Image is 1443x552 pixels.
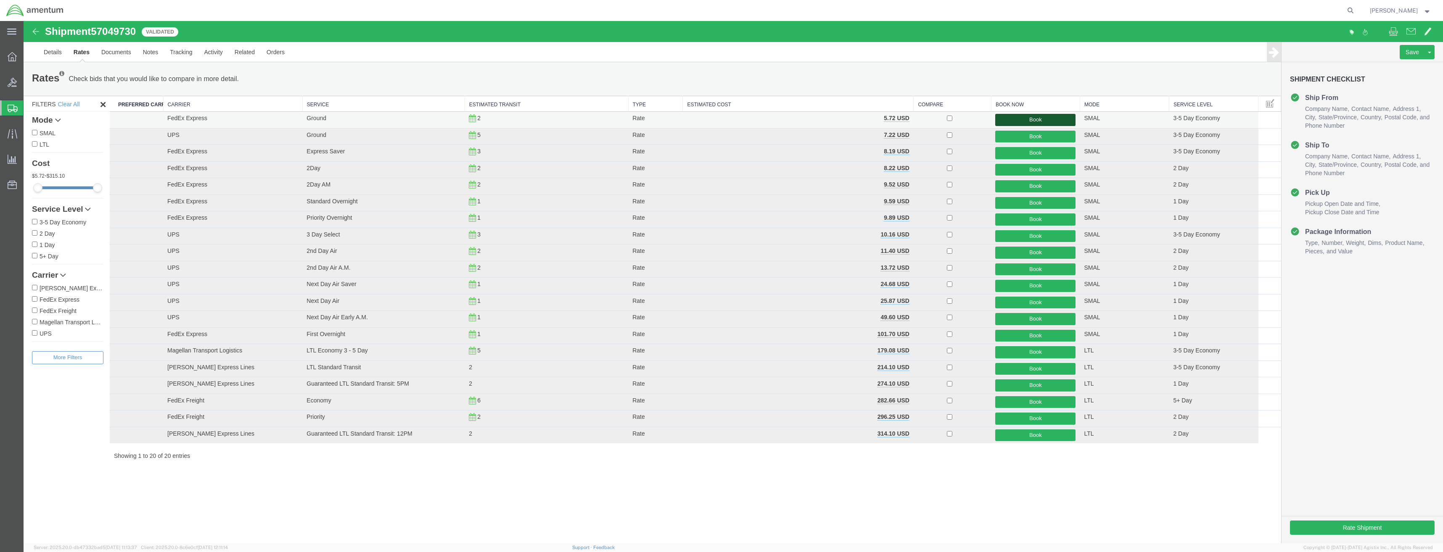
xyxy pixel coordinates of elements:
td: 1 [441,290,605,307]
span: [DATE] 12:11:14 [198,545,228,550]
span: [DATE] 11:13:37 [106,545,137,550]
button: Book [972,276,1052,288]
td: 2 [441,389,605,406]
a: Orders [237,21,267,41]
td: LTL [1056,339,1145,356]
td: LTL [1056,323,1145,340]
h4: Ship From [1266,71,1315,81]
b: 25.87 USD [857,276,885,283]
td: 2Day AM [279,157,441,174]
td: 3-5 Day Economy [1145,124,1234,141]
td: SMAL [1056,273,1145,290]
td: Rate [605,240,659,257]
td: First Overnight [279,306,441,323]
td: 2 Day [1145,223,1234,240]
th: Compare [890,75,968,91]
span: Pickup Open Date and Time [1282,179,1357,186]
span: Pickup Close Date and Time [1282,188,1356,195]
td: 1 Day [1145,190,1234,207]
input: FedEx Freight [8,287,14,292]
input: LTL [8,120,14,126]
td: SMAL [1056,207,1145,223]
td: 3 [441,207,605,223]
td: Rate [605,173,659,190]
input: 1 Day [8,221,14,226]
td: Standard Overnight [279,173,441,190]
label: 2 Day [8,208,80,217]
button: Book [972,226,1052,238]
th: Estimated Cost: activate to sort column ascending [659,75,890,91]
span: Copyright © [DATE]-[DATE] Agistix Inc., All Rights Reserved [1303,544,1433,551]
td: 2 [441,157,605,174]
a: Documents [72,21,114,41]
input: Magellan Transport Logistics [8,298,14,303]
button: Book [972,192,1052,205]
iframe: FS Legacy Container [24,21,1443,543]
input: [PERSON_NAME] Express Lines [8,264,14,269]
td: LTL [1056,356,1145,373]
b: 296.25 USD [854,392,886,399]
td: Next Day Air Early A.M. [279,290,441,307]
span: 315.10 [23,152,41,158]
td: Rate [605,157,659,174]
button: Rate Shipment [1266,499,1411,514]
button: Book [972,110,1052,122]
td: 3-5 Day Economy [1145,323,1234,340]
td: Priority Overnight [279,190,441,207]
td: Rate [605,356,659,373]
span: Filters [8,80,32,87]
td: SMAL [1056,157,1145,174]
td: SMAL [1056,223,1145,240]
a: Support [572,545,593,550]
button: Book [972,259,1052,271]
th: Book Now: activate to sort column ascending [967,75,1056,91]
li: and [1361,92,1406,100]
a: Related [205,21,237,41]
b: 314.10 USD [854,409,886,416]
b: 5.72 USD [860,94,886,100]
td: Rate [605,207,659,223]
td: UPS [140,257,279,273]
span: State/Province [1295,92,1335,100]
td: 2nd Day Air [279,223,441,240]
a: Carrier [8,250,80,259]
th: Preferred Carrier : activate to sort column descending [86,75,140,91]
b: 214.10 USD [854,343,886,350]
td: FedEx Express [140,91,279,108]
button: Save [1376,24,1401,38]
td: 1 [441,190,605,207]
td: 1 [441,257,605,273]
td: 5 [441,323,605,340]
button: Book [972,325,1052,337]
td: SMAL [1056,173,1145,190]
td: SMAL [1056,190,1145,207]
td: LTL [1056,406,1145,422]
td: Rate [605,273,659,290]
td: SMAL [1056,290,1145,307]
button: [PERSON_NAME] [1369,5,1432,16]
b: 101.70 USD [854,310,886,316]
label: [PERSON_NAME] Express Lines [8,262,80,271]
td: 1 Day [1145,290,1234,307]
th: Estimated Transit: activate to sort column ascending [441,75,605,91]
td: FedEx Express [140,190,279,207]
td: 2 [441,140,605,157]
td: Rate [605,406,659,422]
td: SMAL [1056,140,1145,157]
b: 7.22 USD [860,110,886,117]
td: 2 Day [1145,140,1234,157]
td: FedEx Freight [140,389,279,406]
span: Dims [1344,218,1359,225]
th: Mode: activate to sort column ascending [1056,75,1145,91]
label: FedEx Freight [8,285,80,294]
span: Type [1282,218,1296,225]
td: 2 [441,91,605,108]
td: 5+ Day [1145,373,1234,389]
button: Book [972,309,1052,321]
input: 5+ Day [8,232,14,237]
label: LTL [8,118,80,128]
label: FedEx Express [8,273,80,283]
td: Rate [605,323,659,340]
